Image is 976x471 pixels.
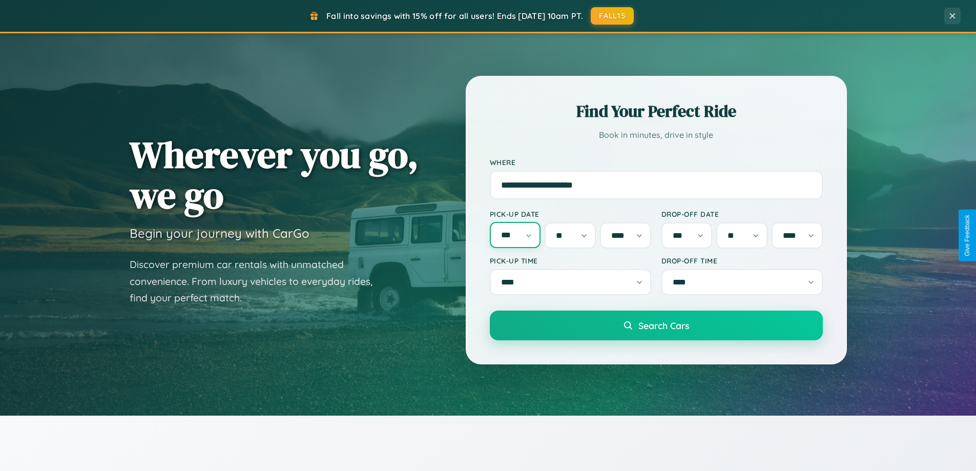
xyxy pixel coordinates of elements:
[490,100,823,122] h2: Find Your Perfect Ride
[490,210,651,218] label: Pick-up Date
[591,7,634,25] button: FALL15
[130,256,386,306] p: Discover premium car rentals with unmatched convenience. From luxury vehicles to everyday rides, ...
[661,256,823,265] label: Drop-off Time
[964,215,971,256] div: Give Feedback
[490,158,823,167] label: Where
[638,320,689,331] span: Search Cars
[490,311,823,340] button: Search Cars
[326,11,583,21] span: Fall into savings with 15% off for all users! Ends [DATE] 10am PT.
[661,210,823,218] label: Drop-off Date
[130,226,309,241] h3: Begin your journey with CarGo
[490,128,823,142] p: Book in minutes, drive in style
[490,256,651,265] label: Pick-up Time
[130,134,419,215] h1: Wherever you go, we go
